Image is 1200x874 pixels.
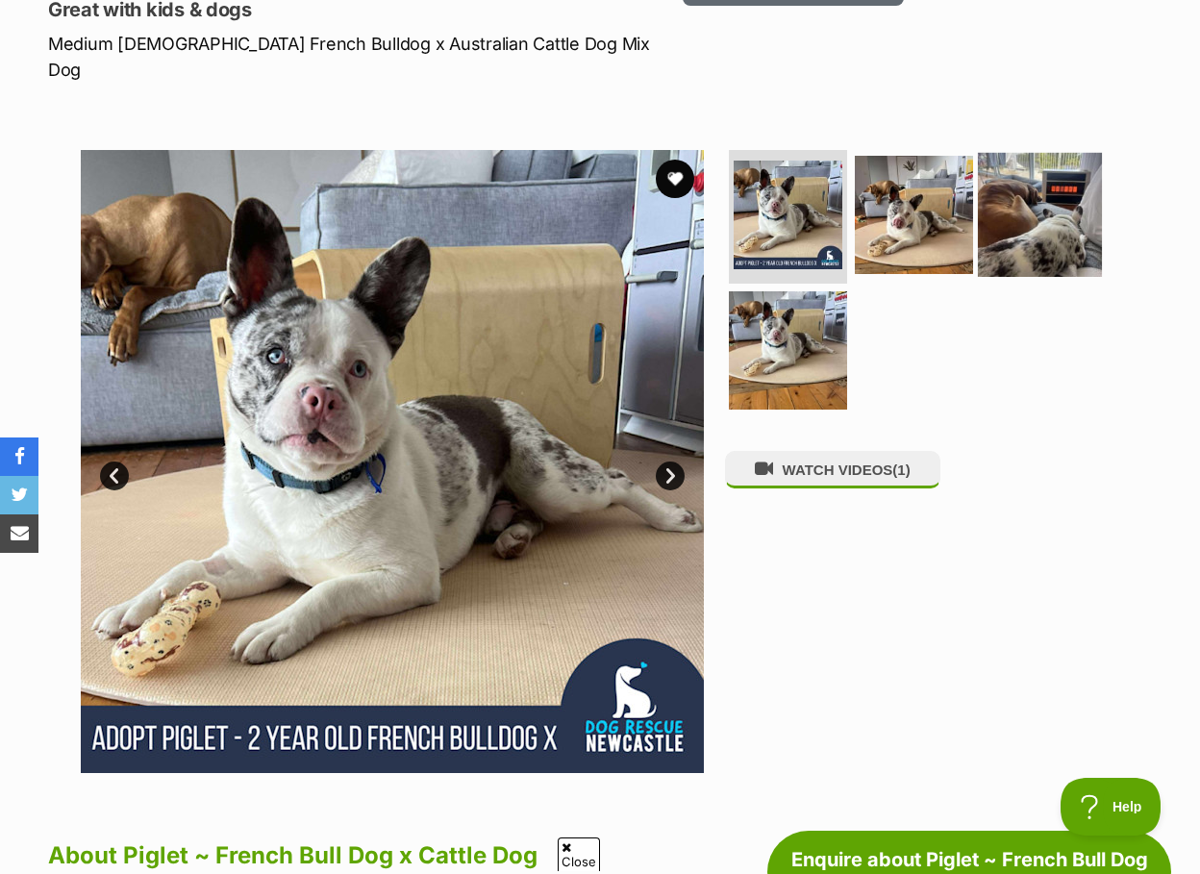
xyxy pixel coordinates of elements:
[81,150,704,773] img: Photo of Piglet ~ French Bull Dog X Cattle Dog
[978,152,1102,276] img: Photo of Piglet ~ French Bull Dog X Cattle Dog
[558,837,600,871] span: Close
[734,161,842,269] img: Photo of Piglet ~ French Bull Dog X Cattle Dog
[100,462,129,490] a: Prev
[656,462,685,490] a: Next
[48,31,675,83] p: Medium [DEMOGRAPHIC_DATA] French Bulldog x Australian Cattle Dog Mix Dog
[892,462,910,478] span: (1)
[1061,778,1162,836] iframe: Help Scout Beacon - Open
[656,160,694,198] button: favourite
[729,291,847,410] img: Photo of Piglet ~ French Bull Dog X Cattle Dog
[855,156,973,274] img: Photo of Piglet ~ French Bull Dog X Cattle Dog
[725,451,940,488] button: WATCH VIDEOS(1)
